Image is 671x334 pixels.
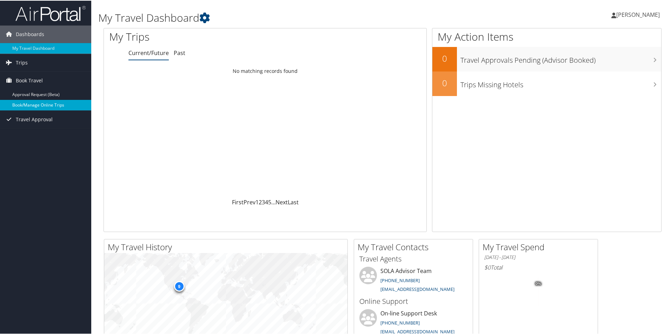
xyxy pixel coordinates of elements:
a: [EMAIL_ADDRESS][DOMAIN_NAME] [380,285,454,292]
a: 3 [262,198,265,205]
span: Book Travel [16,71,43,89]
a: 1 [255,198,259,205]
a: [PERSON_NAME] [611,4,667,25]
a: [EMAIL_ADDRESS][DOMAIN_NAME] [380,328,454,334]
a: Next [275,198,288,205]
h3: Trips Missing Hotels [460,76,661,89]
a: Last [288,198,299,205]
img: airportal-logo.png [15,5,86,21]
li: SOLA Advisor Team [356,266,471,295]
span: Travel Approval [16,110,53,128]
tspan: 0% [536,281,541,285]
a: 2 [259,198,262,205]
a: [PHONE_NUMBER] [380,277,420,283]
h1: My Trips [109,29,287,43]
a: Past [174,48,185,56]
div: 9 [174,280,184,291]
a: Current/Future [128,48,169,56]
h3: Online Support [359,296,467,306]
span: Dashboards [16,25,44,42]
h1: My Travel Dashboard [98,10,477,25]
a: 0Travel Approvals Pending (Advisor Booked) [432,46,661,71]
a: [PHONE_NUMBER] [380,319,420,325]
span: $0 [484,263,491,271]
h2: 0 [432,52,457,64]
h2: My Travel Contacts [358,240,473,252]
span: Trips [16,53,28,71]
a: Prev [244,198,255,205]
a: 4 [265,198,268,205]
span: … [271,198,275,205]
a: 5 [268,198,271,205]
h3: Travel Agents [359,253,467,263]
a: First [232,198,244,205]
h2: My Travel History [108,240,347,252]
h6: [DATE] - [DATE] [484,253,592,260]
span: [PERSON_NAME] [616,10,660,18]
h2: 0 [432,76,457,88]
a: 0Trips Missing Hotels [432,71,661,95]
h2: My Travel Spend [483,240,598,252]
td: No matching records found [104,64,426,77]
h6: Total [484,263,592,271]
h3: Travel Approvals Pending (Advisor Booked) [460,51,661,64]
h1: My Action Items [432,29,661,43]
